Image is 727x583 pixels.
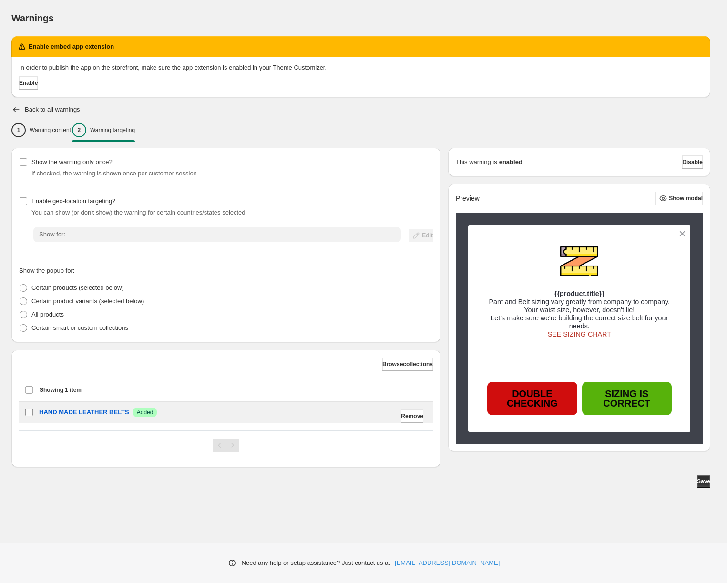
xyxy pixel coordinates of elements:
[31,197,115,205] span: Enable geo-location targeting?
[11,13,54,23] span: Warnings
[25,106,80,113] h2: Back to all warnings
[554,290,604,297] strong: {{product.title}}
[137,409,154,416] span: Added
[682,155,703,169] button: Disable
[395,558,500,568] a: [EMAIL_ADDRESS][DOMAIN_NAME]
[401,412,423,420] span: Remove
[19,76,38,90] button: Enable
[31,209,246,216] span: You can show (or don't show) the warning for certain countries/states selected
[697,478,710,485] span: Save
[485,306,674,314] h1: Your waist size, however, doesn't lie!
[382,360,433,368] span: Browse collections
[29,42,114,51] h2: Enable embed app extension
[669,194,703,202] span: Show modal
[213,439,239,452] nav: Pagination
[72,123,86,137] div: 2
[487,382,577,415] button: DOUBLE CHECKING
[582,382,672,415] button: SIZING IS CORRECT
[548,330,611,338] a: SEE SIZING CHART
[697,475,710,488] button: Save
[11,123,26,137] div: 1
[456,157,497,167] p: This warning is
[499,157,522,167] strong: enabled
[72,120,135,140] button: 2Warning targeting
[30,126,71,134] p: Warning content
[485,314,674,330] h1: Let's make sure we're building the correct size belt for your needs.
[456,194,480,203] h2: Preview
[19,63,703,72] p: In order to publish the app on the storefront, make sure the app extension is enabled in your The...
[31,284,124,291] span: Certain products (selected below)
[31,297,144,305] span: Certain product variants (selected below)
[31,158,113,165] span: Show the warning only once?
[39,408,129,417] a: HAND MADE LEATHER BELTS
[401,409,423,423] button: Remove
[19,79,38,87] span: Enable
[31,170,197,177] span: If checked, the warning is shown once per customer session
[19,267,74,274] span: Show the popup for:
[655,192,703,205] button: Show modal
[382,358,433,371] button: Browsecollections
[90,126,135,134] p: Warning targeting
[11,120,71,140] button: 1Warning content
[682,158,703,166] span: Disable
[40,386,82,394] span: Showing 1 item
[31,323,128,333] p: Certain smart or custom collections
[31,310,64,319] p: All products
[485,298,674,306] h1: Pant and Belt sizing vary greatly from company to company.
[39,231,65,238] span: Show for:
